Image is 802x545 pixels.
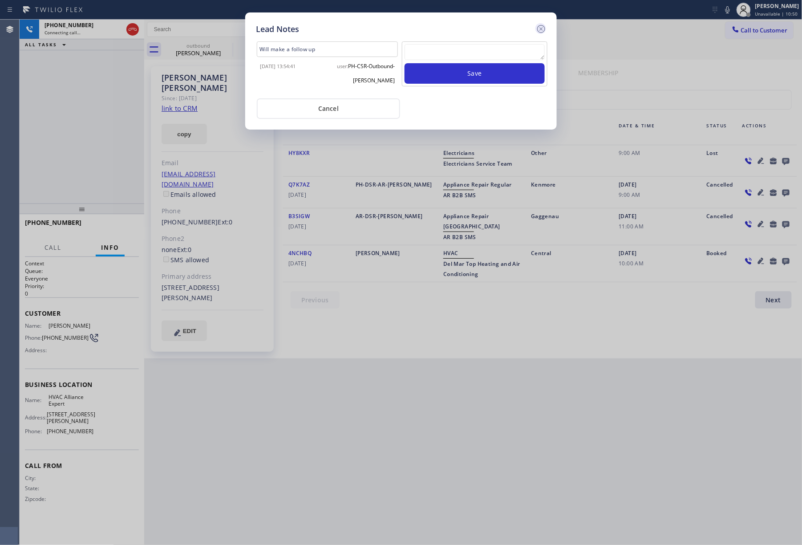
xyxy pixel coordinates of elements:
[256,23,299,35] h5: Lead Notes
[337,63,348,69] span: user:
[405,63,545,84] button: Save
[260,63,296,69] span: [DATE] 13:54:41
[348,62,395,84] span: PH-CSR-Outbound-[PERSON_NAME]
[257,98,400,119] button: Cancel
[257,41,398,57] div: Will make a follow up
